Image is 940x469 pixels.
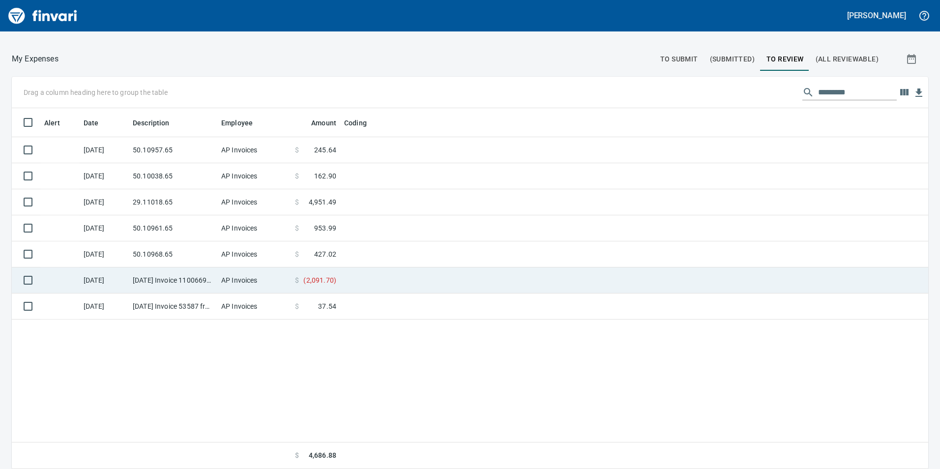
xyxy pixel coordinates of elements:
[295,249,299,259] span: $
[12,53,59,65] nav: breadcrumb
[84,117,99,129] span: Date
[295,450,299,461] span: $
[84,117,112,129] span: Date
[80,189,129,215] td: [DATE]
[80,163,129,189] td: [DATE]
[217,293,291,320] td: AP Invoices
[295,171,299,181] span: $
[660,53,698,65] span: To Submit
[897,85,911,100] button: Choose columns to display
[6,4,80,28] img: Finvari
[314,171,336,181] span: 162.90
[295,145,299,155] span: $
[295,301,299,311] span: $
[129,267,217,293] td: [DATE] Invoice 11006698 from Cessco Inc (1-10167)
[129,163,217,189] td: 50.10038.65
[766,53,804,65] span: To Review
[44,117,73,129] span: Alert
[80,241,129,267] td: [DATE]
[217,215,291,241] td: AP Invoices
[298,117,336,129] span: Amount
[129,293,217,320] td: [DATE] Invoice 53587 from Van-port Rigging Inc (1-11072)
[311,117,336,129] span: Amount
[217,241,291,267] td: AP Invoices
[897,47,928,71] button: Show transactions within a particular date range
[217,163,291,189] td: AP Invoices
[80,267,129,293] td: [DATE]
[318,301,336,311] span: 37.54
[44,117,60,129] span: Alert
[303,275,336,285] span: ( 2,091.70 )
[309,450,336,461] span: 4,686.88
[24,88,168,97] p: Drag a column heading here to group the table
[133,117,182,129] span: Description
[129,137,217,163] td: 50.10957.65
[217,137,291,163] td: AP Invoices
[911,86,926,100] button: Download Table
[344,117,380,129] span: Coding
[295,223,299,233] span: $
[847,10,906,21] h5: [PERSON_NAME]
[129,189,217,215] td: 29.11018.65
[344,117,367,129] span: Coding
[221,117,265,129] span: Employee
[221,117,253,129] span: Employee
[80,137,129,163] td: [DATE]
[80,293,129,320] td: [DATE]
[295,275,299,285] span: $
[845,8,909,23] button: [PERSON_NAME]
[80,215,129,241] td: [DATE]
[217,189,291,215] td: AP Invoices
[816,53,879,65] span: (All Reviewable)
[129,215,217,241] td: 50.10961.65
[129,241,217,267] td: 50.10968.65
[710,53,755,65] span: (Submitted)
[314,249,336,259] span: 427.02
[314,145,336,155] span: 245.64
[133,117,170,129] span: Description
[295,197,299,207] span: $
[217,267,291,293] td: AP Invoices
[12,53,59,65] p: My Expenses
[314,223,336,233] span: 953.99
[309,197,336,207] span: 4,951.49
